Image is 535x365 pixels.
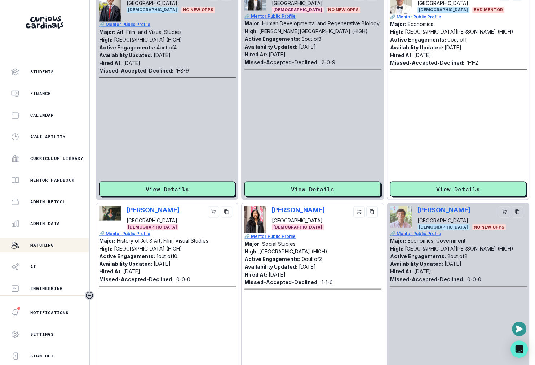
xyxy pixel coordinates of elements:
[244,206,266,233] img: Picture of Haeun Moon
[30,156,84,161] p: Curriculum Library
[259,28,368,34] p: [PERSON_NAME][GEOGRAPHIC_DATA] (HIGH)
[417,224,469,230] span: [DEMOGRAPHIC_DATA]
[30,221,60,226] p: Admin Data
[390,14,527,20] a: 🔗 Mentor Public Profile
[244,13,381,19] p: 🔗 Mentor Public Profile
[176,275,190,283] p: 0 - 0 - 0
[390,29,403,35] p: High:
[390,52,413,58] p: Hired At:
[408,237,465,243] p: Economics, Government
[467,275,481,283] p: 0 - 0 - 0
[445,44,461,50] p: [DATE]
[510,340,528,358] div: Open Intercom Messenger
[30,331,54,337] p: Settings
[390,36,446,43] p: Active Engagements:
[181,7,215,13] span: No New Opps
[117,237,208,243] p: History of Art & Art, Film, Visual Studies
[366,206,378,217] button: copy
[244,28,258,34] p: High:
[30,69,54,75] p: Students
[99,29,115,35] p: Major:
[114,36,182,43] p: [GEOGRAPHIC_DATA] (HIGH)
[259,248,327,254] p: [GEOGRAPHIC_DATA] (HIGH)
[154,260,171,266] p: [DATE]
[499,206,510,217] button: cart
[390,181,526,196] button: View Details
[512,206,523,217] button: copy
[99,268,122,274] p: Hired At:
[99,275,173,283] p: Missed-Accepted-Declined:
[447,36,467,43] p: 0 out of 1
[244,51,267,57] p: Hired At:
[99,253,155,259] p: Active Engagements:
[414,52,431,58] p: [DATE]
[414,268,431,274] p: [DATE]
[272,224,324,230] span: [DEMOGRAPHIC_DATA]
[30,242,54,248] p: Matching
[127,216,180,224] p: [GEOGRAPHIC_DATA]
[299,43,316,49] p: [DATE]
[447,253,467,259] p: 2 out of 2
[99,230,236,236] p: 🔗 Mentor Public Profile
[114,245,182,251] p: [GEOGRAPHIC_DATA] (HIGH)
[390,268,413,274] p: Hired At:
[417,206,470,213] p: [PERSON_NAME]
[123,268,140,274] p: [DATE]
[221,206,232,217] button: copy
[390,253,446,259] p: Active Engagements:
[99,60,122,66] p: Hired At:
[327,7,360,13] span: No New Opps
[272,216,325,224] p: [GEOGRAPHIC_DATA]
[472,7,504,13] span: BAD MENTOR
[99,36,112,43] p: High:
[269,51,286,57] p: [DATE]
[156,44,177,50] p: 4 out of 4
[262,20,380,26] p: Human Developmental and Regenerative Biology
[30,112,54,118] p: Calendar
[176,66,189,74] p: 1 - 8 - 9
[30,199,66,205] p: Admin Retool
[272,7,324,13] span: [DEMOGRAPHIC_DATA]
[123,60,140,66] p: [DATE]
[244,263,297,269] p: Availability Updated:
[99,181,235,196] button: View Details
[30,310,69,316] p: Notifications
[417,7,469,13] span: [DEMOGRAPHIC_DATA]
[156,253,177,259] p: 1 out of 10
[405,245,513,251] p: [GEOGRAPHIC_DATA][PERSON_NAME] (HIGH)
[244,20,261,26] p: Major:
[302,256,322,262] p: 0 out of 2
[85,291,94,300] button: Toggle sidebar
[390,260,443,266] p: Availability Updated:
[99,206,121,220] img: Picture of Maeve Miller
[244,271,267,277] p: Hired At:
[127,224,178,230] span: [DEMOGRAPHIC_DATA]
[299,263,316,269] p: [DATE]
[117,29,182,35] p: Art, Film, and Visual Studies
[390,230,527,236] p: 🔗 Mentor Public Profile
[390,58,464,66] p: Missed-Accepted-Declined:
[208,206,219,217] button: cart
[390,206,412,228] img: Picture of Jose Colberg
[244,233,381,239] a: 🔗 Mentor Public Profile
[244,58,319,66] p: Missed-Accepted-Declined:
[99,237,115,243] p: Major:
[408,21,433,27] p: Economics
[30,353,54,359] p: Sign Out
[467,58,478,66] p: 1 - 1 - 2
[30,286,63,291] p: Engineering
[244,278,319,286] p: Missed-Accepted-Declined:
[30,177,75,183] p: Mentor Handbook
[322,278,333,286] p: 1 - 1 - 6
[99,21,236,28] a: 🔗 Mentor Public Profile
[390,21,406,27] p: Major:
[30,134,66,140] p: Availability
[244,240,261,247] p: Major:
[244,248,258,254] p: High:
[99,66,173,74] p: Missed-Accepted-Declined:
[512,322,526,336] button: Open or close messaging widget
[244,36,300,42] p: Active Engagements:
[244,256,300,262] p: Active Engagements:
